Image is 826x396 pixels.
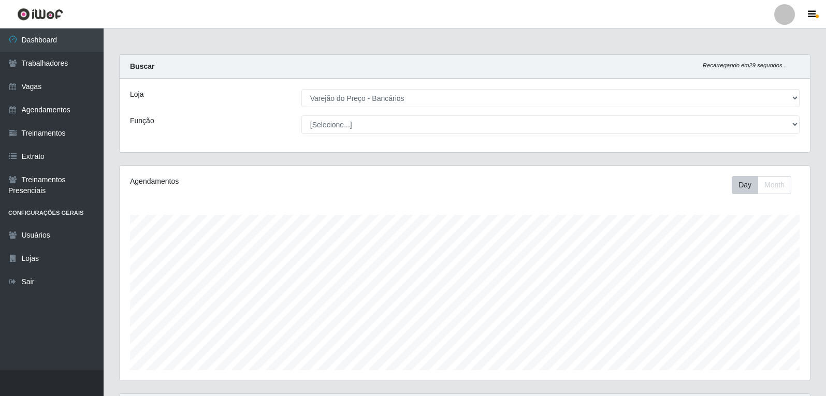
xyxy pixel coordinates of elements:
[130,176,400,187] div: Agendamentos
[17,8,63,21] img: CoreUI Logo
[130,115,154,126] label: Função
[732,176,758,194] button: Day
[130,62,154,70] strong: Buscar
[732,176,800,194] div: Toolbar with button groups
[130,89,143,100] label: Loja
[703,62,787,68] i: Recarregando em 29 segundos...
[758,176,791,194] button: Month
[732,176,791,194] div: First group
